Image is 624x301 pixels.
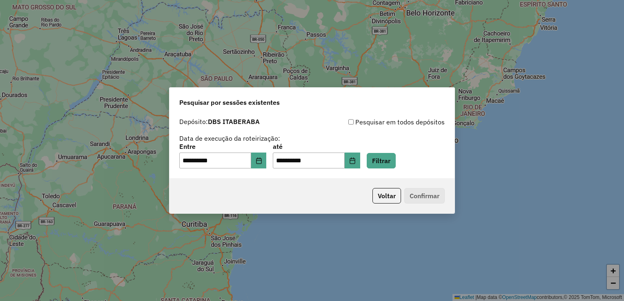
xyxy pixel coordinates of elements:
[179,117,260,126] label: Depósito:
[372,188,401,204] button: Voltar
[179,133,280,143] label: Data de execução da roteirização:
[251,153,267,169] button: Choose Date
[367,153,396,168] button: Filtrar
[345,153,360,169] button: Choose Date
[208,117,260,126] strong: DBS ITABERABA
[273,142,360,151] label: até
[179,142,266,151] label: Entre
[312,117,445,127] div: Pesquisar em todos depósitos
[179,97,280,107] span: Pesquisar por sessões existentes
